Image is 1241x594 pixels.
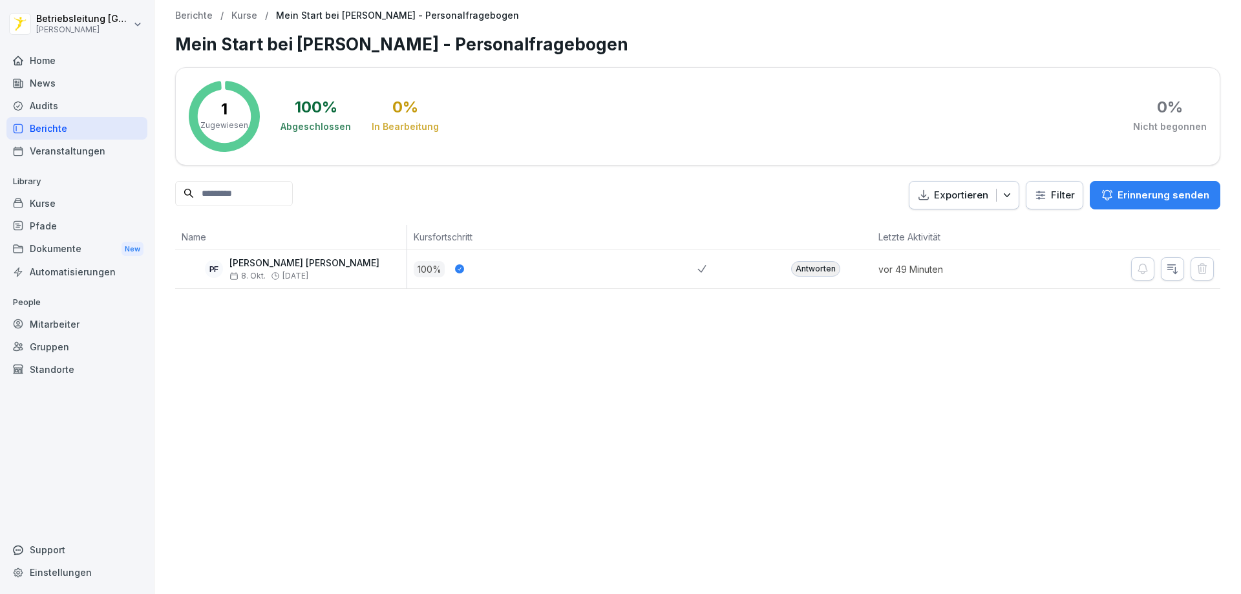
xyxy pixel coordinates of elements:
p: [PERSON_NAME] [PERSON_NAME] [229,258,379,269]
div: Support [6,538,147,561]
a: Berichte [175,10,213,21]
a: Einstellungen [6,561,147,584]
a: News [6,72,147,94]
h1: Mein Start bei [PERSON_NAME] - Personalfragebogen [175,32,1220,57]
p: 1 [221,101,228,117]
div: Nicht begonnen [1133,120,1207,133]
div: Abgeschlossen [281,120,351,133]
p: Name [182,230,400,244]
div: 100 % [295,100,337,115]
p: / [265,10,268,21]
div: New [122,242,143,257]
p: 100 % [414,261,445,277]
div: 0 % [1157,100,1183,115]
button: Filter [1026,182,1083,209]
a: Audits [6,94,147,117]
a: Pfade [6,215,147,237]
p: / [220,10,224,21]
a: Kurse [231,10,257,21]
a: Veranstaltungen [6,140,147,162]
p: Library [6,171,147,192]
p: Mein Start bei [PERSON_NAME] - Personalfragebogen [276,10,519,21]
div: Antworten [791,261,840,277]
p: Erinnerung senden [1118,188,1209,202]
p: vor 49 Minuten [878,262,1017,276]
span: [DATE] [282,271,308,281]
p: People [6,292,147,313]
div: Filter [1034,189,1075,202]
p: [PERSON_NAME] [36,25,131,34]
a: Berichte [6,117,147,140]
a: DokumenteNew [6,237,147,261]
button: Erinnerung senden [1090,181,1220,209]
a: Mitarbeiter [6,313,147,335]
div: In Bearbeitung [372,120,439,133]
p: Betriebsleitung [GEOGRAPHIC_DATA] [36,14,131,25]
span: 8. Okt. [229,271,266,281]
a: Automatisierungen [6,260,147,283]
p: Kursfortschritt [414,230,691,244]
div: Dokumente [6,237,147,261]
a: Kurse [6,192,147,215]
a: Standorte [6,358,147,381]
div: 0 % [392,100,418,115]
a: Home [6,49,147,72]
p: Zugewiesen [200,120,248,131]
div: PF [205,260,223,278]
p: Letzte Aktivität [878,230,1011,244]
button: Exportieren [909,181,1019,210]
p: Exportieren [934,188,988,203]
a: Gruppen [6,335,147,358]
